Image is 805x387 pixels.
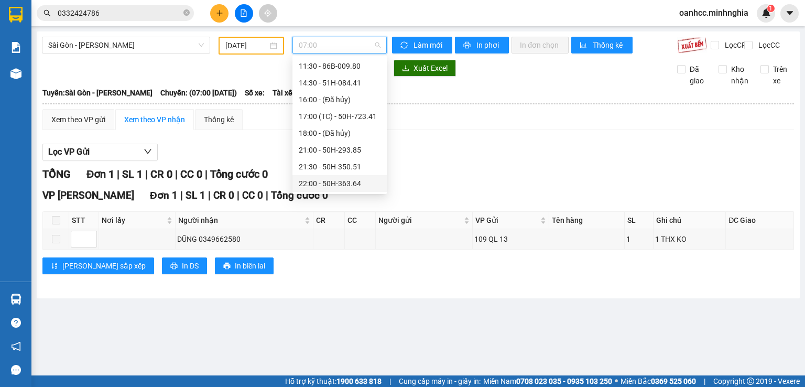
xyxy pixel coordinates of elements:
div: 17:00 (TC) - 50H-723.41 [299,111,380,122]
div: 1 THX KO [655,233,724,245]
button: In đơn chọn [512,37,569,53]
strong: 0369 525 060 [651,377,696,385]
div: 21:00 - 50H-293.85 [299,144,380,156]
div: 1 [626,233,651,245]
sup: 1 [767,5,775,12]
span: | [389,375,391,387]
button: Lọc VP Gửi [42,144,158,160]
div: 11:30 - 86B-009.80 [299,60,380,72]
span: Hỗ trợ kỹ thuật: [285,375,382,387]
img: warehouse-icon [10,68,21,79]
img: 9k= [677,37,707,53]
span: | [117,168,119,180]
span: Nơi lấy [102,214,165,226]
span: message [11,365,21,375]
span: Miền Nam [483,375,612,387]
span: question-circle [11,318,21,328]
span: copyright [747,378,754,385]
span: | [145,168,148,180]
span: close-circle [183,8,190,18]
span: Tài xế: [273,87,295,99]
button: downloadXuất Excel [394,60,456,77]
span: download [402,64,409,73]
span: | [205,168,208,180]
button: printerIn biên lai [215,257,274,274]
th: SL [625,212,654,229]
span: Trên xe [769,63,795,87]
span: sync [400,41,409,50]
span: SL 1 [122,168,143,180]
span: notification [11,341,21,351]
span: CR 0 [213,189,234,201]
button: plus [210,4,229,23]
div: 21:30 - 50H-350.51 [299,161,380,173]
span: printer [223,262,231,271]
span: 07:00 [299,37,381,53]
div: 14:30 - 51H-084.41 [299,77,380,89]
button: aim [259,4,277,23]
span: Đơn 1 [150,189,178,201]
img: warehouse-icon [10,294,21,305]
span: Người gửi [378,214,462,226]
img: solution-icon [10,42,21,53]
span: Tổng cước 0 [271,189,328,201]
span: In phơi [476,39,501,51]
span: printer [463,41,472,50]
span: printer [170,262,178,271]
th: ĐC Giao [726,212,794,229]
span: Đơn 1 [86,168,114,180]
th: CC [345,212,376,229]
span: sort-ascending [51,262,58,271]
span: Xuất Excel [414,62,448,74]
div: Xem theo VP gửi [51,114,105,125]
span: down [144,147,152,156]
span: In biên lai [235,260,265,272]
span: Số xe: [245,87,265,99]
span: Làm mới [414,39,444,51]
span: VP Gửi [475,214,538,226]
span: close-circle [183,9,190,16]
span: | [208,189,211,201]
span: Miền Bắc [621,375,696,387]
span: Tổng cước 0 [210,168,268,180]
td: 109 QL 13 [473,229,549,250]
span: Lọc CC [754,39,781,51]
span: ⚪️ [615,379,618,383]
span: TỔNG [42,168,71,180]
span: Đã giao [686,63,711,87]
div: 18:00 - (Đã hủy) [299,127,380,139]
span: bar-chart [580,41,589,50]
th: STT [69,212,99,229]
img: logo-vxr [9,7,23,23]
th: CR [313,212,345,229]
span: Lọc CR [721,39,748,51]
span: oanhcc.minhnghia [671,6,757,19]
button: printerIn DS [162,257,207,274]
span: CR 0 [150,168,172,180]
input: Tìm tên, số ĐT hoặc mã đơn [58,7,181,19]
button: sort-ascending[PERSON_NAME] sắp xếp [42,257,154,274]
div: Xem theo VP nhận [124,114,185,125]
span: caret-down [785,8,795,18]
span: In DS [182,260,199,272]
button: bar-chartThống kê [571,37,633,53]
img: icon-new-feature [762,8,771,18]
span: SL 1 [186,189,205,201]
span: plus [216,9,223,17]
span: CC 0 [180,168,202,180]
div: 109 QL 13 [474,233,547,245]
button: caret-down [780,4,799,23]
span: CC 0 [242,189,263,201]
span: | [237,189,240,201]
span: Thống kê [593,39,624,51]
div: 16:00 - (Đã hủy) [299,94,380,105]
span: | [180,189,183,201]
span: Chuyến: (07:00 [DATE]) [160,87,237,99]
th: Tên hàng [549,212,625,229]
span: | [266,189,268,201]
span: Sài Gòn - Phan Rí [48,37,204,53]
span: VP [PERSON_NAME] [42,189,134,201]
button: file-add [235,4,253,23]
strong: 1900 633 818 [336,377,382,385]
b: Tuyến: Sài Gòn - [PERSON_NAME] [42,89,153,97]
